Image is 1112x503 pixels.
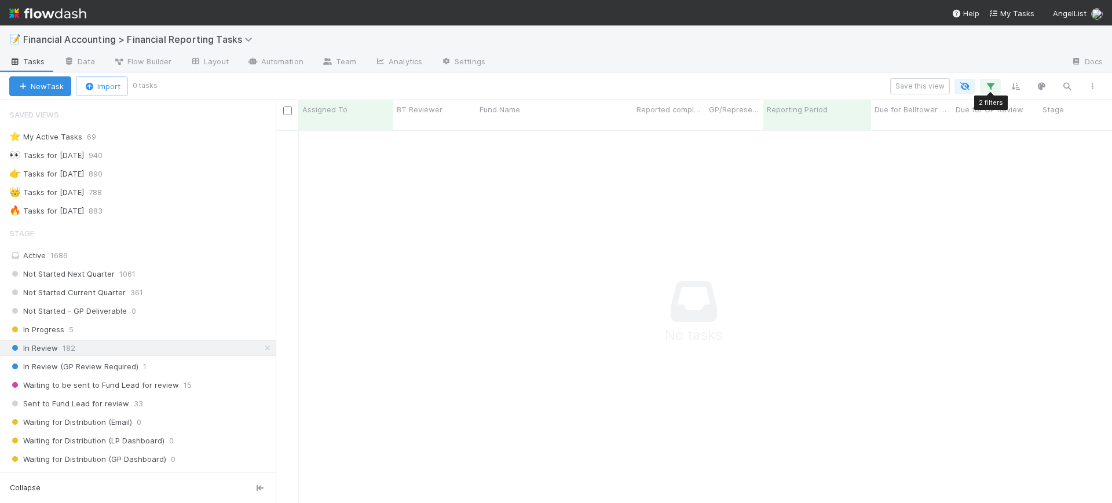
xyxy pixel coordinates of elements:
span: Fund Name [480,104,520,115]
a: Settings [431,53,495,72]
span: Due for GP Review [956,104,1023,115]
span: 182 [63,341,75,355]
div: My Active Tasks [9,130,82,144]
div: Help [952,8,979,19]
a: Analytics [365,53,431,72]
span: Tasks [9,56,45,67]
button: NewTask [9,76,71,96]
a: Layout [181,53,238,72]
span: Waiting for Distribution (GP Dashboard) [9,452,166,467]
span: Waiting for Distribution (Email) [9,415,132,429]
div: Active [9,248,273,263]
span: Not Started Next Quarter [9,267,115,281]
button: Import [76,76,128,96]
button: Save this view [890,78,950,94]
span: Assigned To [302,104,348,115]
span: 0 [171,452,175,467]
span: 📝 [9,34,21,44]
span: Due for Belltower Review [875,104,949,115]
span: 0 [150,471,155,485]
span: Reported completed by [637,104,703,115]
span: 1686 [50,251,68,260]
span: Reporting Period [767,104,828,115]
span: 883 [89,204,114,218]
a: Flow Builder [104,53,181,72]
span: Waiting to be sent to Fund Lead for review [9,378,179,392]
span: 890 [89,167,114,181]
span: 361 [130,285,143,300]
span: 69 [87,130,108,144]
span: Waiting for Distribution (LP Dashboard) [9,434,164,448]
span: Financial Accounting > Financial Reporting Tasks [23,34,258,45]
span: 0 [131,304,136,318]
span: 🔥 [9,205,21,215]
span: 👉 [9,168,21,178]
span: 15 [184,378,192,392]
span: 788 [89,185,114,200]
img: avatar_fee1282a-8af6-4c79-b7c7-bf2cfad99775.png [1091,8,1103,20]
span: 1061 [119,267,136,281]
a: Automation [238,53,313,72]
span: Collapse [10,483,41,493]
div: Tasks for [DATE] [9,204,84,218]
span: ⭐ [9,131,21,141]
span: 5 [69,322,74,337]
span: 1 [143,359,147,374]
a: Team [313,53,365,72]
span: My Tasks [989,9,1034,18]
div: Tasks for [DATE] [9,148,84,163]
span: Stage [9,222,34,245]
a: Docs [1062,53,1112,72]
span: In Review (GP Review Required) [9,359,138,374]
div: Tasks for [DATE] [9,185,84,200]
img: logo-inverted-e16ddd16eac7371096b0.svg [9,3,86,23]
span: 0 [169,434,174,448]
span: In Progress [9,322,64,337]
span: Sent to Fund Lead for review [9,396,129,411]
span: BT Reviewer [397,104,442,115]
span: GP/Representative wants to review [709,104,760,115]
span: AngelList [1053,9,1087,18]
span: In Review [9,341,58,355]
div: Tasks for [DATE] [9,167,84,181]
a: Data [54,53,104,72]
span: 👑 [9,187,21,197]
span: Saved Views [9,103,59,126]
input: Toggle All Rows Selected [283,107,292,115]
small: 0 tasks [133,80,158,91]
span: Not Started - GP Deliverable [9,304,127,318]
span: 940 [89,148,114,163]
span: 👀 [9,150,21,160]
span: Stage [1042,104,1064,115]
span: 0 [137,415,141,429]
span: Waiting for Distribution (Manually) [9,471,145,485]
span: 33 [134,396,143,411]
a: My Tasks [989,8,1034,19]
span: Flow Builder [114,56,171,67]
span: Not Started Current Quarter [9,285,126,300]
